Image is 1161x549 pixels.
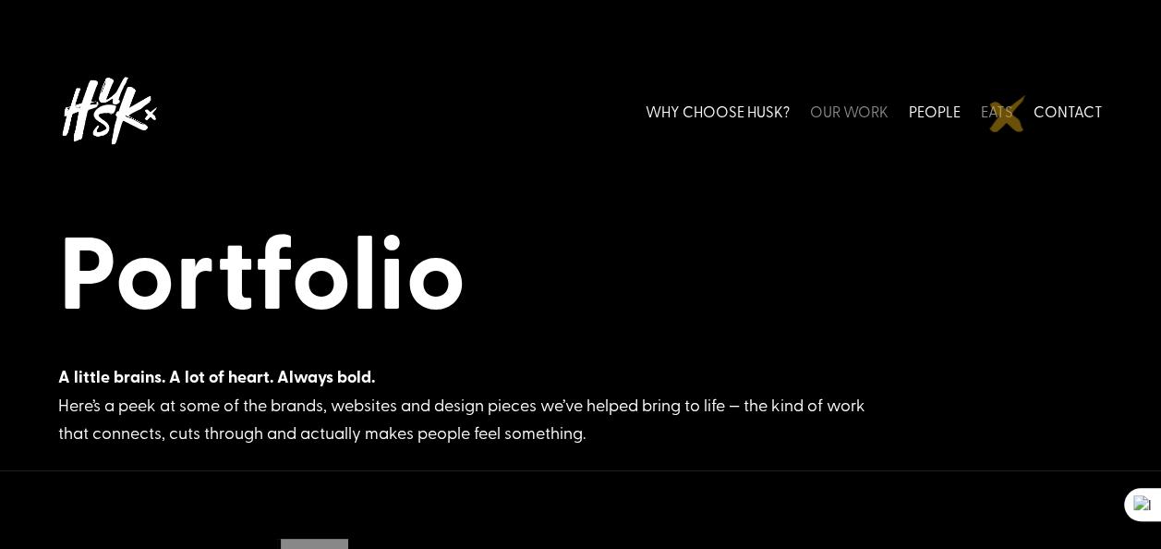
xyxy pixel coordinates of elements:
[58,208,1103,339] h1: Portfolio
[1034,69,1103,152] a: CONTACT
[810,69,889,152] a: OUR WORK
[58,364,375,388] strong: A little brains. A lot of heart. Always bold.
[646,69,790,152] a: WHY CHOOSE HUSK?
[58,362,889,447] div: Here’s a peek at some of the brands, websites and design pieces we’ve helped bring to life — the ...
[909,69,961,152] a: PEOPLE
[58,69,160,152] img: Husk logo
[981,69,1013,152] a: EATS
